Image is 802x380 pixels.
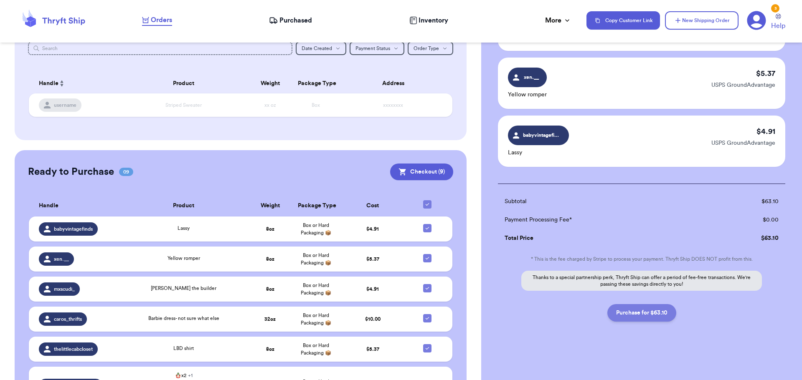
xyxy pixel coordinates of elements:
[665,11,739,30] button: New Shipping Order
[607,304,676,322] button: Purchase for $63.10
[366,226,379,232] span: $ 4.91
[54,286,75,292] span: mxscudi_
[54,102,76,108] span: username
[188,373,193,378] span: + 1
[498,192,706,211] td: Subtotal
[266,287,274,292] strong: 8 oz
[383,103,403,108] span: xxxxxxxx
[706,192,785,211] td: $ 63.10
[706,211,785,229] td: $ 0.00
[168,256,200,261] span: Yellow romper
[498,229,706,247] td: Total Price
[175,373,193,378] span: 🪆x2
[120,195,248,216] th: Product
[350,42,404,55] button: Payment Status
[365,317,381,322] span: $ 10.00
[120,73,248,93] th: Product
[498,211,706,229] td: Payment Processing Fee*
[756,126,775,137] p: $ 4.91
[173,346,194,351] span: LBD shirt
[301,313,331,325] span: Box or Hard Packaging 📦
[414,46,439,51] span: Order Type
[296,42,346,55] button: Date Created
[247,195,293,216] th: Weight
[54,256,69,262] span: xen.__
[39,201,58,210] span: Handle
[508,91,547,99] p: Yellow romper
[339,73,453,93] th: Address
[301,283,331,295] span: Box or Hard Packaging 📦
[747,11,766,30] a: 3
[39,79,58,88] span: Handle
[119,168,133,176] span: 09
[366,287,379,292] span: $ 4.91
[545,15,571,25] div: More
[264,103,276,108] span: xx oz
[706,229,785,247] td: $ 63.10
[54,226,93,232] span: babyvintagefinds
[58,78,65,88] button: Sort ascending
[586,11,660,30] button: Copy Customer Link
[264,317,276,322] strong: 32 oz
[151,286,216,291] span: [PERSON_NAME] the builder
[293,195,338,216] th: Package Type
[293,73,338,93] th: Package Type
[247,73,293,93] th: Weight
[269,15,312,25] a: Purchased
[711,81,775,89] p: USPS GroundAdvantage
[408,42,453,55] button: Order Type
[521,271,762,291] p: Thanks to a special partnership perk, Thryft Ship can offer a period of fee-free transactions. We...
[301,343,331,355] span: Box or Hard Packaging 📦
[178,226,190,231] span: Lassy
[165,103,202,108] span: Striped Sweater
[756,68,775,79] p: $ 5.37
[301,253,331,265] span: Box or Hard Packaging 📦
[508,148,569,157] p: Lassy
[409,15,448,25] a: Inventory
[151,15,172,25] span: Orders
[312,103,320,108] span: Box
[521,73,542,81] span: xen.__
[390,164,453,180] button: Checkout (9)
[266,226,274,232] strong: 8 oz
[142,15,172,26] a: Orders
[339,195,407,216] th: Cost
[266,257,274,262] strong: 8 oz
[148,316,219,321] span: Barbie dress- not sure what else
[54,316,82,322] span: caros_thrifts
[301,223,331,235] span: Box or Hard Packaging 📦
[711,139,775,147] p: USPS GroundAdvantage
[771,4,779,13] div: 3
[366,257,379,262] span: $ 5.37
[498,256,785,262] p: * This is the fee charged by Stripe to process your payment. Thryft Ship DOES NOT profit from this.
[523,131,561,139] span: babyvintagefinds
[54,346,93,352] span: thelittlecabcloset
[266,347,274,352] strong: 8 oz
[28,42,293,55] input: Search
[28,165,114,179] h2: Ready to Purchase
[771,14,785,31] a: Help
[419,15,448,25] span: Inventory
[279,15,312,25] span: Purchased
[355,46,390,51] span: Payment Status
[366,347,379,352] span: $ 5.37
[771,21,785,31] span: Help
[302,46,332,51] span: Date Created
